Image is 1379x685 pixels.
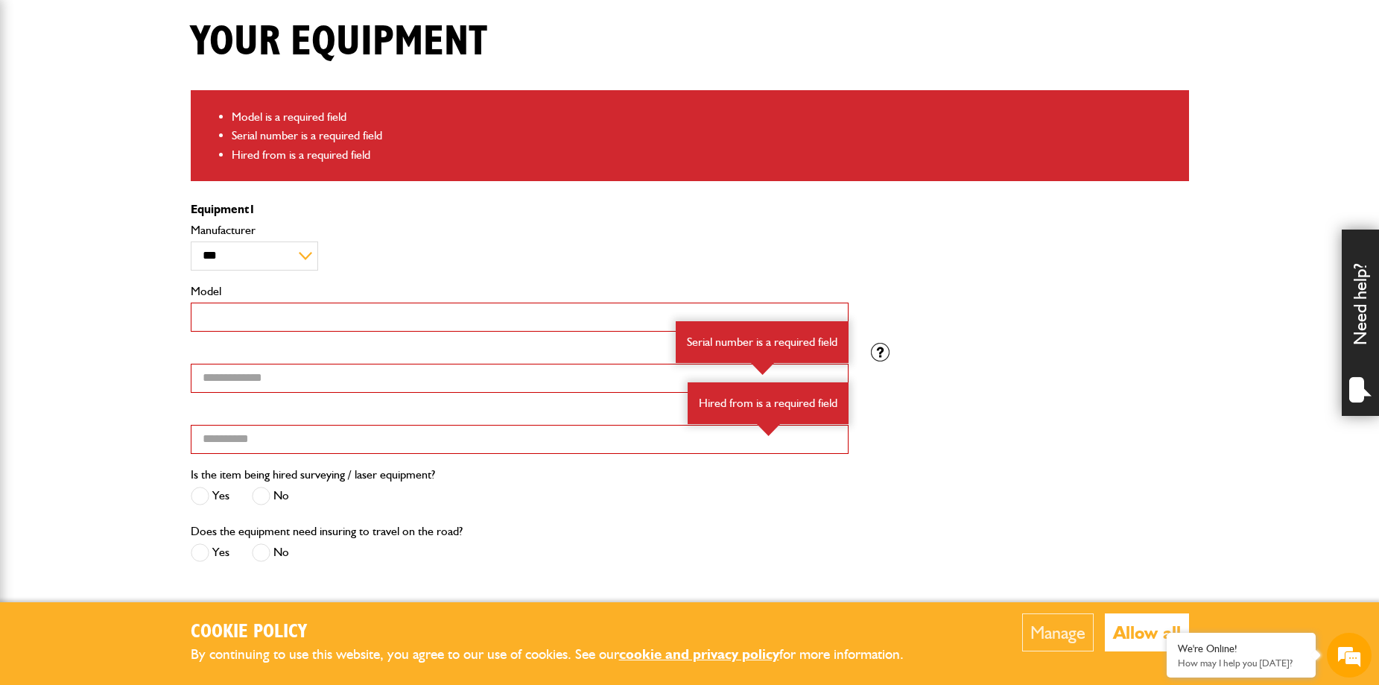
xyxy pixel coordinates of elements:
[232,145,1178,165] li: Hired from is a required field
[191,469,435,481] label: Is the item being hired surveying / laser equipment?
[191,203,849,215] p: Equipment
[191,525,463,537] label: Does the equipment need insuring to travel on the road?
[191,285,849,297] label: Model
[249,202,256,216] span: 1
[191,643,928,666] p: By continuing to use this website, you agree to our use of cookies. See our for more information.
[1178,657,1304,669] p: How may I help you today?
[1105,613,1189,651] button: Allow all
[619,645,779,663] a: cookie and privacy policy
[191,621,928,644] h2: Cookie Policy
[191,224,849,236] label: Manufacturer
[757,424,780,436] img: error-box-arrow.svg
[688,382,849,424] div: Hired from is a required field
[232,126,1178,145] li: Serial number is a required field
[191,487,229,505] label: Yes
[191,17,487,67] h1: Your equipment
[191,543,229,562] label: Yes
[676,321,849,363] div: Serial number is a required field
[232,107,1178,127] li: Model is a required field
[1342,230,1379,416] div: Need help?
[252,543,289,562] label: No
[252,487,289,505] label: No
[191,601,1189,613] p: Need to add more equipment?
[751,363,774,375] img: error-box-arrow.svg
[1022,613,1094,651] button: Manage
[1178,643,1304,655] div: We're Online!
